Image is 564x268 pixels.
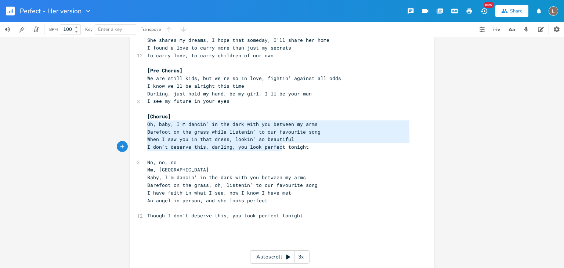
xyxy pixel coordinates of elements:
span: Barefoot on the grass, oh, listenin' to our favourite song [147,182,318,188]
span: [Chorus] [147,113,171,120]
span: No, no, no [147,159,177,166]
button: Share [495,5,528,17]
span: Baby, I'm dancin' in the dark with you between my arms [147,174,306,181]
div: BPM [49,28,58,32]
span: I know we'll be alright this time [147,83,244,89]
button: New [477,4,491,18]
span: Perfect - Her version [20,8,82,14]
span: Though I don't deserve this, you look perfect tonight [147,212,303,219]
span: When I saw you in that dress, lookin' so beautiful [147,136,294,142]
span: An angel in person, and she looks perfect [147,197,268,204]
div: Share [510,8,523,14]
div: New [484,2,493,8]
div: Transpose [141,27,161,32]
span: She shares my dreams, I hope that someday, I'll share her home [147,37,329,43]
span: To carry love, to carry children of our own [147,52,274,59]
span: Mm, [GEOGRAPHIC_DATA] [147,166,209,173]
span: Enter a key [98,26,122,33]
div: Key [85,27,93,32]
span: Oh, baby, I'm dancin' in the dark with you between my arms [147,121,318,127]
div: 3x [294,250,308,264]
span: I see my future in your eyes [147,98,229,104]
div: Autoscroll [250,250,310,264]
span: Barefoot on the grass while listenin' to our favourite song [147,128,321,135]
span: [Pre Chorus] [147,67,182,74]
span: Darling, just hold my hand, be my girl, I'll be your man [147,90,312,97]
span: I don't deserve this, darling, you look perfect tonight [147,144,309,150]
img: Ellebug [549,6,558,16]
span: I found a love to carry more than just my secrets [147,44,291,51]
span: We are still kids, but we're so in love, fightin' against all odds [147,75,341,82]
span: I have faith in what I see, now I know I have met [147,189,291,196]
